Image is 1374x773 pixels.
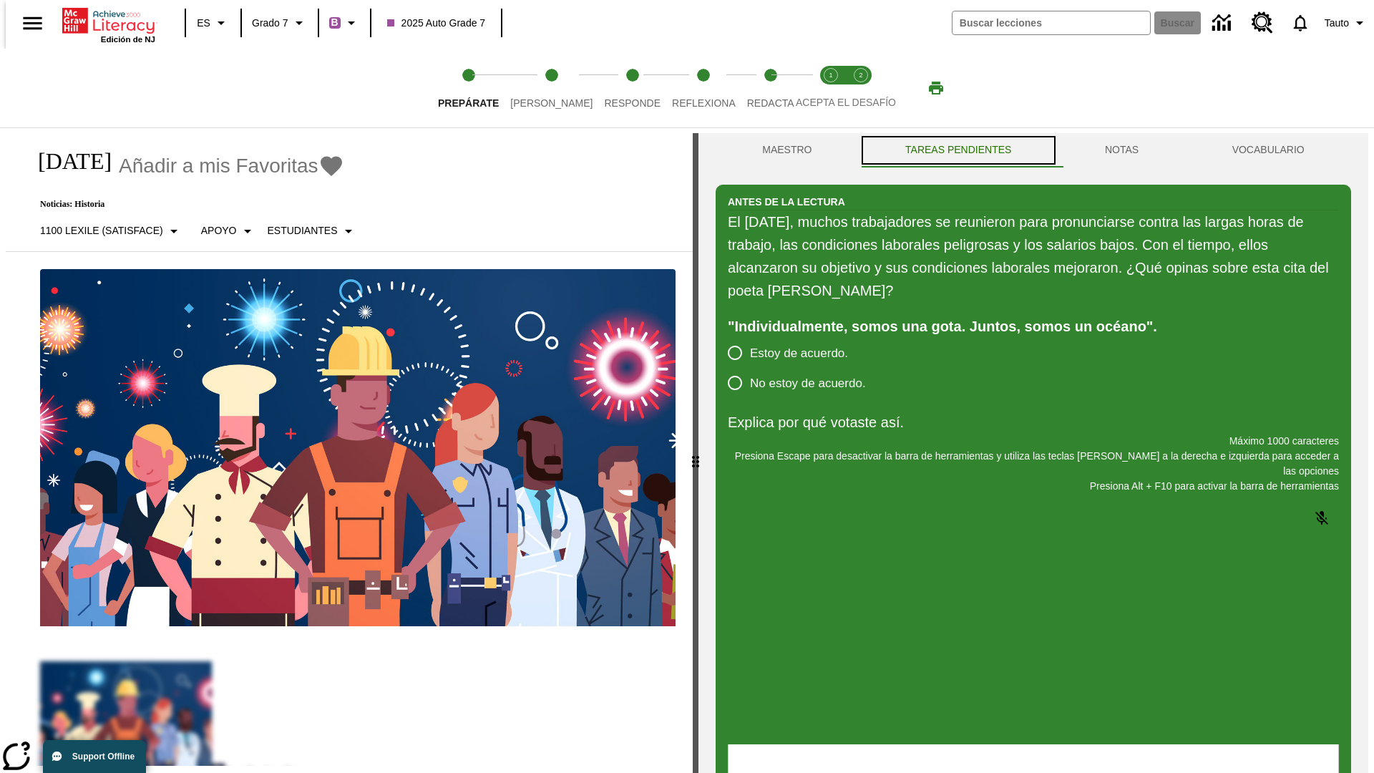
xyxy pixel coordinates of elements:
img: una pancarta con fondo azul muestra la ilustración de una fila de diferentes hombres y mujeres co... [40,269,676,627]
p: Noticias: Historia [23,199,363,210]
text: 2 [859,72,862,79]
a: Centro de información [1204,4,1243,43]
button: Boost El color de la clase es morado/púrpura. Cambiar el color de la clase. [323,10,366,36]
text: 1 [829,72,832,79]
div: Instructional Panel Tabs [716,133,1351,167]
button: Acepta el desafío lee step 1 of 2 [810,49,852,127]
span: Añadir a mis Favoritas [119,155,318,178]
button: Seleccione Lexile, 1100 Lexile (Satisface) [34,218,188,244]
p: Apoyo [201,223,237,238]
button: Prepárate step 1 of 5 [427,49,510,127]
button: Imprimir [913,75,959,101]
button: Redacta step 5 of 5 [736,49,806,127]
span: ACEPTA EL DESAFÍO [796,97,896,108]
span: Support Offline [72,752,135,762]
button: Abrir el menú lateral [11,2,54,44]
input: Buscar campo [952,11,1150,34]
span: Responde [604,97,661,109]
button: Lee step 2 of 5 [499,49,604,127]
div: "Individualmente, somos una gota. Juntos, somos un océano". [728,315,1339,338]
button: Responde step 3 of 5 [593,49,672,127]
button: Perfil/Configuración [1319,10,1374,36]
button: Grado: Grado 7, Elige un grado [246,10,313,36]
button: Seleccionar estudiante [262,218,363,244]
a: Centro de recursos, Se abrirá en una pestaña nueva. [1243,4,1282,42]
p: Estudiantes [268,223,338,238]
span: [PERSON_NAME] [510,97,593,109]
button: TAREAS PENDIENTES [859,133,1058,167]
span: 2025 Auto Grade 7 [387,16,486,31]
span: Edición de NJ [101,35,155,44]
p: Presiona Alt + F10 para activar la barra de herramientas [728,479,1339,494]
span: Reflexiona [672,97,736,109]
button: VOCABULARIO [1185,133,1351,167]
p: Explica por qué votaste así. [728,411,1339,434]
a: Notificaciones [1282,4,1319,42]
span: Grado 7 [252,16,288,31]
span: Estoy de acuerdo. [750,344,848,363]
h2: Antes de la lectura [728,194,845,210]
button: Lenguaje: ES, Selecciona un idioma [190,10,236,36]
div: Pulsa la tecla de intro o la barra espaciadora y luego presiona las flechas de derecha e izquierd... [693,133,698,773]
span: No estoy de acuerdo. [750,374,866,393]
p: Máximo 1000 caracteres [728,434,1339,449]
p: 1100 Lexile (Satisface) [40,223,163,238]
body: Explica por qué votaste así. Máximo 1000 caracteres Presiona Alt + F10 para activar la barra de h... [6,11,209,24]
button: Reflexiona step 4 of 5 [661,49,747,127]
span: Prepárate [438,97,499,109]
button: Maestro [716,133,859,167]
p: Presiona Escape para desactivar la barra de herramientas y utiliza las teclas [PERSON_NAME] a la ... [728,449,1339,479]
button: Tipo de apoyo, Apoyo [195,218,262,244]
span: Tauto [1325,16,1349,31]
div: El [DATE], muchos trabajadores se reunieron para pronunciarse contra las largas horas de trabajo,... [728,210,1339,302]
h1: [DATE] [23,148,112,175]
span: B [331,14,338,31]
div: reading [6,133,693,766]
button: Acepta el desafío contesta step 2 of 2 [840,49,882,127]
span: ES [197,16,210,31]
button: Support Offline [43,740,146,773]
button: Haga clic para activar la función de reconocimiento de voz [1305,501,1339,535]
button: Añadir a mis Favoritas - Día del Trabajo [119,153,344,178]
button: NOTAS [1058,133,1186,167]
div: activity [698,133,1368,773]
div: Portada [62,5,155,44]
span: Redacta [747,97,794,109]
div: poll [728,338,877,398]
